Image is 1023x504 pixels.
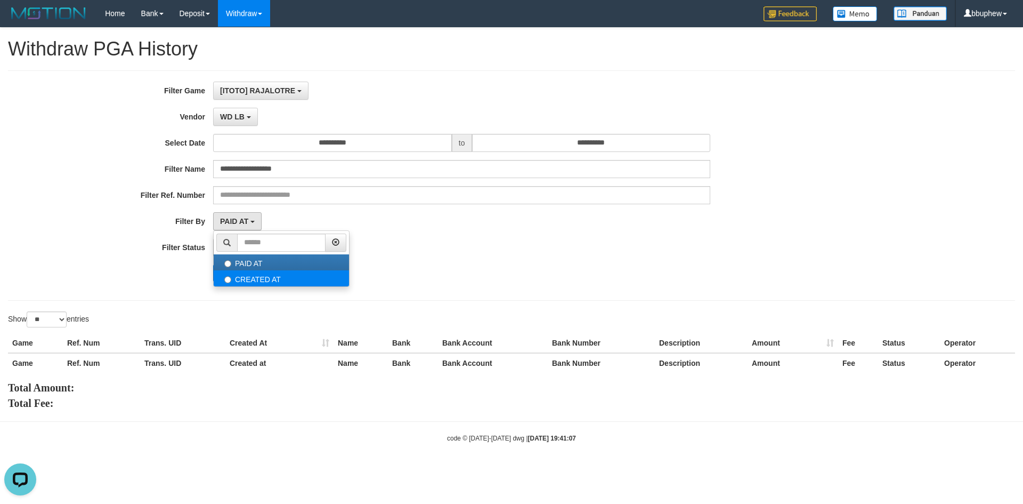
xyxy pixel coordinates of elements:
[27,311,67,327] select: Showentries
[63,353,140,373] th: Ref. Num
[4,4,36,36] button: Open LiveChat chat widget
[388,333,438,353] th: Bank
[838,353,878,373] th: Fee
[225,333,334,353] th: Created At
[63,333,140,353] th: Ref. Num
[334,333,388,353] th: Name
[214,270,349,286] label: CREATED AT
[8,311,89,327] label: Show entries
[213,212,262,230] button: PAID AT
[548,333,655,353] th: Bank Number
[894,6,947,21] img: panduan.png
[833,6,878,21] img: Button%20Memo.svg
[388,353,438,373] th: Bank
[140,333,225,353] th: Trans. UID
[220,113,245,121] span: WD LB
[220,86,295,95] span: [ITOTO] RAJALOTRE
[748,333,838,353] th: Amount
[764,6,817,21] img: Feedback.jpg
[438,353,548,373] th: Bank Account
[438,333,548,353] th: Bank Account
[655,333,748,353] th: Description
[8,353,63,373] th: Game
[447,435,576,442] small: code © [DATE]-[DATE] dwg |
[334,353,388,373] th: Name
[214,254,349,270] label: PAID AT
[225,353,334,373] th: Created at
[8,333,63,353] th: Game
[220,217,248,226] span: PAID AT
[548,353,655,373] th: Bank Number
[878,353,940,373] th: Status
[213,108,258,126] button: WD LB
[655,353,748,373] th: Description
[224,260,231,267] input: PAID AT
[452,134,472,152] span: to
[878,333,940,353] th: Status
[748,353,838,373] th: Amount
[8,382,74,394] b: Total Amount:
[224,276,231,283] input: CREATED AT
[140,353,225,373] th: Trans. UID
[528,435,576,442] strong: [DATE] 19:41:07
[838,333,878,353] th: Fee
[940,333,1015,353] th: Operator
[8,5,89,21] img: MOTION_logo.png
[213,82,308,100] button: [ITOTO] RAJALOTRE
[940,353,1015,373] th: Operator
[8,397,53,409] b: Total Fee:
[8,38,1015,60] h1: Withdraw PGA History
